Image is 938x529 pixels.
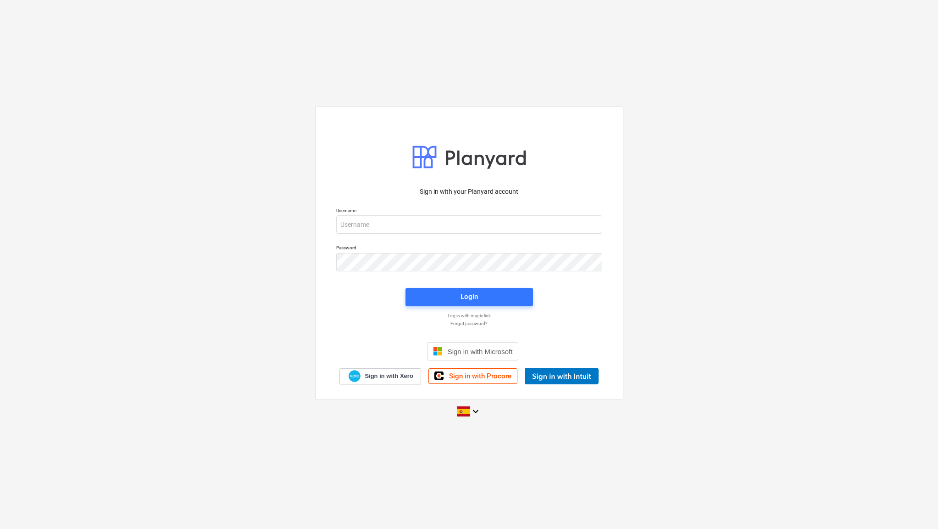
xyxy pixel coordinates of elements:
img: Xero logo [349,370,361,383]
a: Sign in with Procore [428,368,517,384]
span: Sign in with Procore [449,372,511,380]
span: Sign in with Microsoft [448,348,513,355]
span: Sign in with Xero [365,372,413,380]
p: Sign in with your Planyard account [336,187,602,197]
a: Forgot password? [332,321,607,326]
p: Password [336,245,602,253]
div: Login [461,291,478,303]
input: Username [336,215,602,234]
img: Microsoft logo [433,347,442,356]
p: Username [336,208,602,215]
i: keyboard_arrow_down [470,406,481,417]
a: Sign in with Xero [339,368,421,384]
a: Log in with magic link [332,313,607,319]
button: Login [405,288,533,306]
